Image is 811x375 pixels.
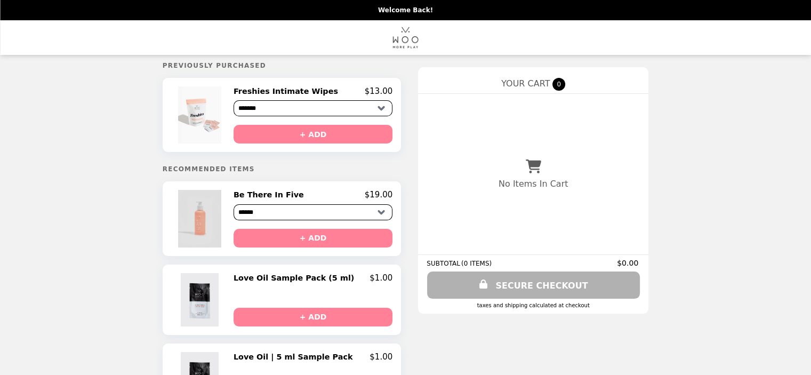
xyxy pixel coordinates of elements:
p: No Items In Cart [499,179,568,189]
button: + ADD [234,125,392,143]
p: $1.00 [370,273,392,283]
span: $0.00 [617,259,640,267]
select: Select a product variant [234,100,392,116]
h2: Love Oil Sample Pack (5 ml) [234,273,358,283]
h5: Recommended Items [163,165,401,173]
p: Welcome Back! [378,6,433,14]
div: Taxes and Shipping calculated at checkout [427,302,640,308]
p: $1.00 [370,352,392,362]
button: + ADD [234,308,392,326]
span: ( 0 ITEMS ) [461,260,492,267]
img: Brand Logo [392,27,419,49]
p: $19.00 [365,190,393,200]
h2: Love Oil | 5 ml Sample Pack [234,352,357,362]
p: $13.00 [365,86,393,96]
h2: Freshies Intimate Wipes [234,86,342,96]
img: Love Oil Sample Pack (5 ml) [181,273,221,326]
h2: Be There In Five [234,190,308,200]
select: Select a product variant [234,204,392,220]
span: YOUR CART [501,78,550,89]
span: 0 [552,78,565,91]
span: SUBTOTAL [427,260,461,267]
img: Be There In Five [178,190,224,247]
h5: Previously Purchased [163,62,401,69]
button: + ADD [234,229,392,248]
img: Freshies Intimate Wipes [178,86,224,143]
